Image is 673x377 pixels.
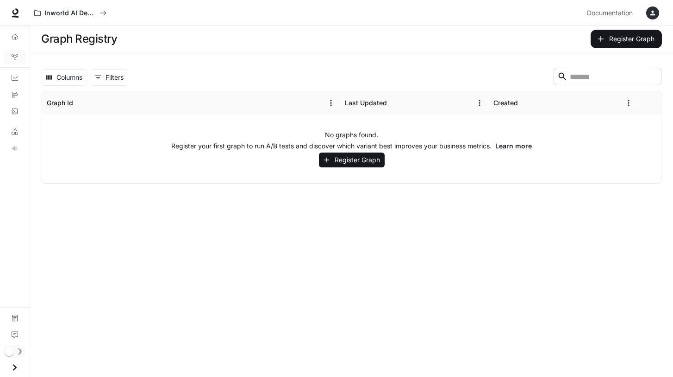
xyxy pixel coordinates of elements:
span: Documentation [587,7,633,19]
p: No graphs found. [325,130,378,140]
button: Show filters [91,69,128,86]
button: Open drawer [4,358,25,377]
h1: Graph Registry [41,30,117,48]
a: Overview [4,29,26,44]
button: Select columns [42,69,87,86]
button: Sort [388,96,402,110]
a: TTS Playground [4,141,26,156]
button: All workspaces [30,4,111,22]
div: Search [554,68,661,87]
a: Documentation [583,4,640,22]
p: Inworld AI Demos [44,9,96,17]
div: Graph Id [47,99,73,107]
a: Logs [4,104,26,119]
span: Dark mode toggle [5,346,14,356]
button: Register Graph [319,153,385,168]
button: Menu [473,96,486,110]
a: Feedback [4,327,26,342]
button: Register Graph [591,30,662,48]
button: Menu [622,96,636,110]
a: Traces [4,87,26,102]
button: Menu [324,96,338,110]
a: Documentation [4,311,26,326]
div: Created [493,99,518,107]
a: Dashboards [4,70,26,85]
p: Register your first graph to run A/B tests and discover which variant best improves your business... [171,141,532,151]
button: Sort [519,96,533,110]
a: Learn more [495,142,532,150]
div: Last Updated [345,99,387,107]
button: Sort [74,96,88,110]
a: Graph Registry [4,50,26,64]
a: LLM Playground [4,124,26,139]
